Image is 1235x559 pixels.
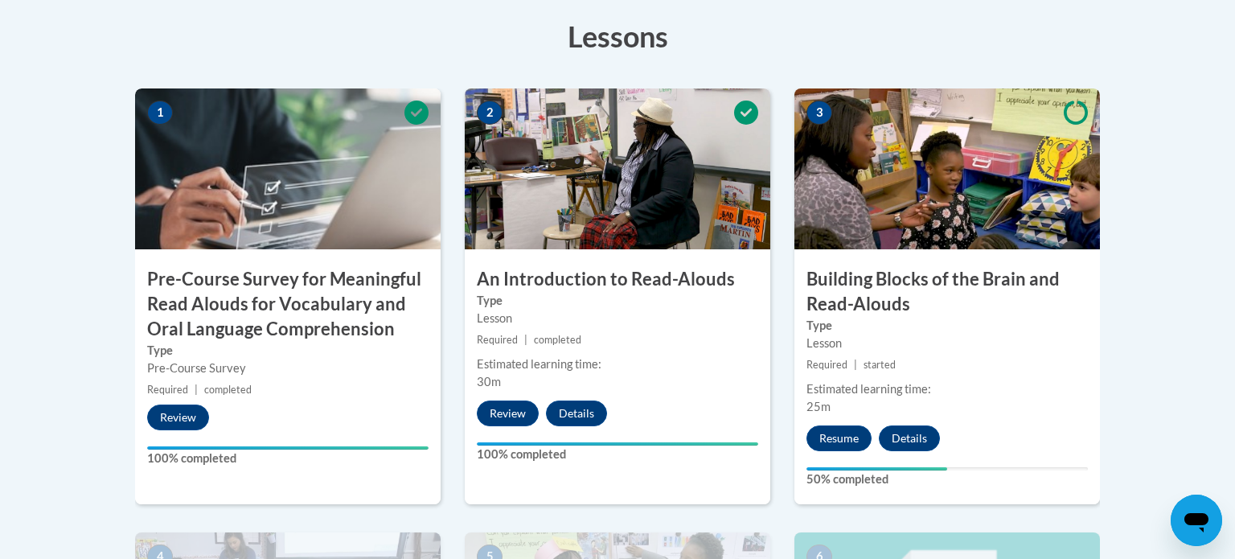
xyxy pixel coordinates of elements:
[806,400,831,413] span: 25m
[477,401,539,426] button: Review
[135,88,441,249] img: Course Image
[1171,495,1222,546] iframe: Button to launch messaging window
[477,446,758,463] label: 100% completed
[879,425,940,451] button: Details
[147,360,429,377] div: Pre-Course Survey
[135,267,441,341] h3: Pre-Course Survey for Meaningful Read Alouds for Vocabulary and Oral Language Comprehension
[546,401,607,426] button: Details
[195,384,198,396] span: |
[477,442,758,446] div: Your progress
[806,335,1088,352] div: Lesson
[477,356,758,373] div: Estimated learning time:
[854,359,857,371] span: |
[465,88,770,249] img: Course Image
[204,384,252,396] span: completed
[477,101,503,125] span: 2
[477,334,518,346] span: Required
[794,267,1100,317] h3: Building Blocks of the Brain and Read-Alouds
[806,359,847,371] span: Required
[147,446,429,450] div: Your progress
[806,467,947,471] div: Your progress
[524,334,527,346] span: |
[864,359,896,371] span: started
[534,334,581,346] span: completed
[794,88,1100,249] img: Course Image
[147,450,429,467] label: 100% completed
[477,375,501,388] span: 30m
[806,317,1088,335] label: Type
[806,471,1088,488] label: 50% completed
[806,425,872,451] button: Resume
[806,101,832,125] span: 3
[477,310,758,327] div: Lesson
[147,405,209,430] button: Review
[147,342,429,360] label: Type
[806,380,1088,398] div: Estimated learning time:
[147,384,188,396] span: Required
[477,292,758,310] label: Type
[465,267,770,292] h3: An Introduction to Read-Alouds
[135,16,1100,56] h3: Lessons
[147,101,173,125] span: 1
